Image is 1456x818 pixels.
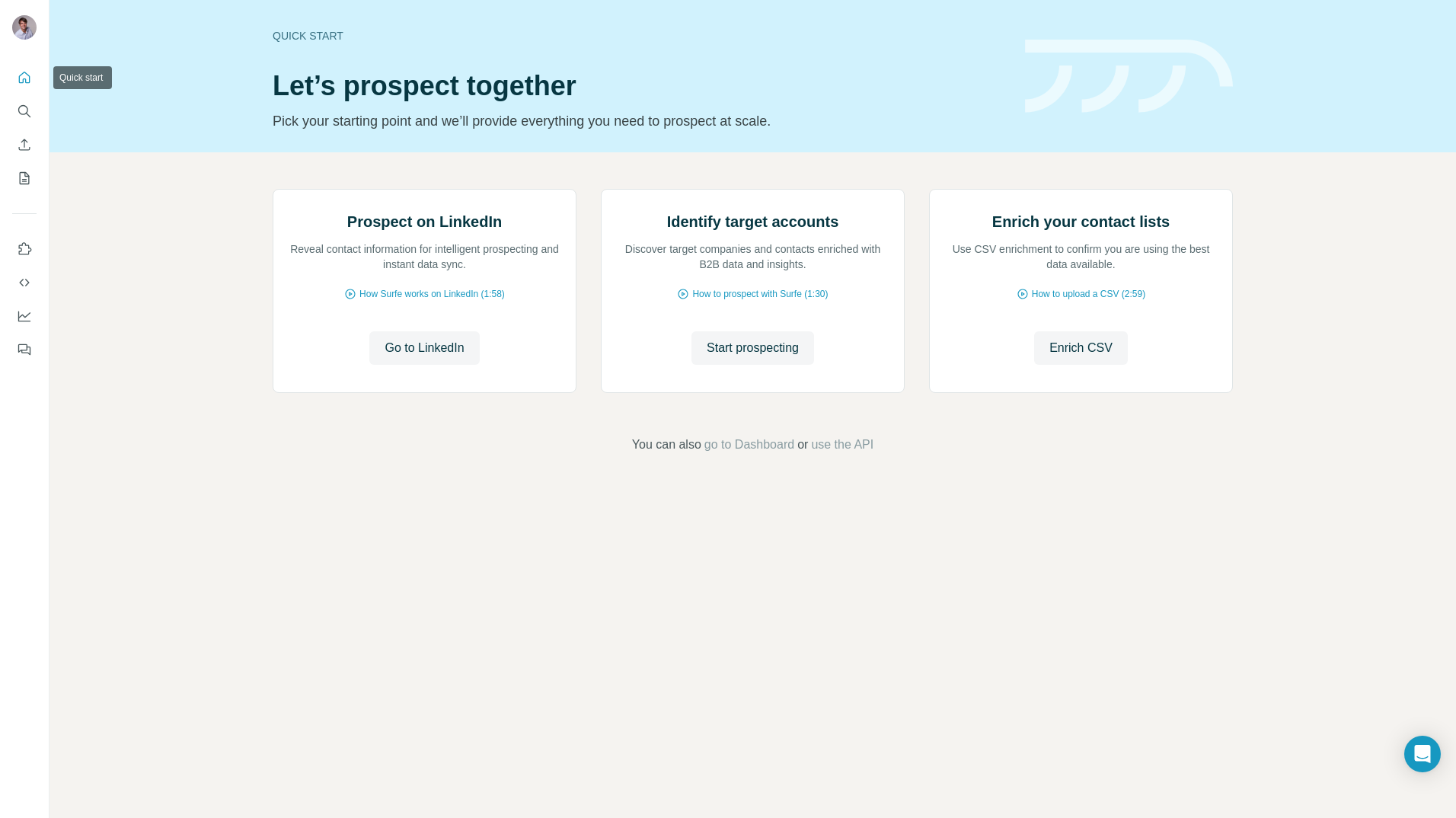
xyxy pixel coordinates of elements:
button: Dashboard [12,302,37,330]
p: Pick your starting point and we’ll provide everything you need to prospect at scale. [273,110,1007,132]
img: Avatar [12,15,37,40]
span: Go to LinkedIn [385,339,464,357]
span: How to upload a CSV (2:59) [1032,287,1145,301]
p: Discover target companies and contacts enriched with B2B data and insights. [617,241,889,272]
button: Enrich CSV [12,131,37,158]
button: Quick start [12,64,37,91]
div: Quick start [273,28,1007,43]
img: banner [1025,40,1233,113]
button: My lists [12,165,37,192]
button: Feedback [12,336,37,363]
button: Start prospecting [691,331,814,365]
span: How to prospect with Surfe (1:30) [692,287,828,301]
h2: Identify target accounts [667,211,839,232]
h2: Prospect on LinkedIn [347,211,502,232]
span: Enrich CSV [1049,339,1113,357]
p: Reveal contact information for intelligent prospecting and instant data sync. [289,241,560,272]
button: Use Surfe on LinkedIn [12,235,37,263]
button: use the API [811,436,873,454]
button: go to Dashboard [704,436,794,454]
span: You can also [632,436,701,454]
span: Start prospecting [707,339,799,357]
button: Enrich CSV [1034,331,1128,365]
h2: Enrich your contact lists [992,211,1170,232]
button: Go to LinkedIn [369,331,479,365]
p: Use CSV enrichment to confirm you are using the best data available. [945,241,1217,272]
h1: Let’s prospect together [273,71,1007,101]
div: Open Intercom Messenger [1404,736,1441,772]
span: or [797,436,808,454]
span: How Surfe works on LinkedIn (1:58) [359,287,505,301]
button: Use Surfe API [12,269,37,296]
button: Search [12,97,37,125]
